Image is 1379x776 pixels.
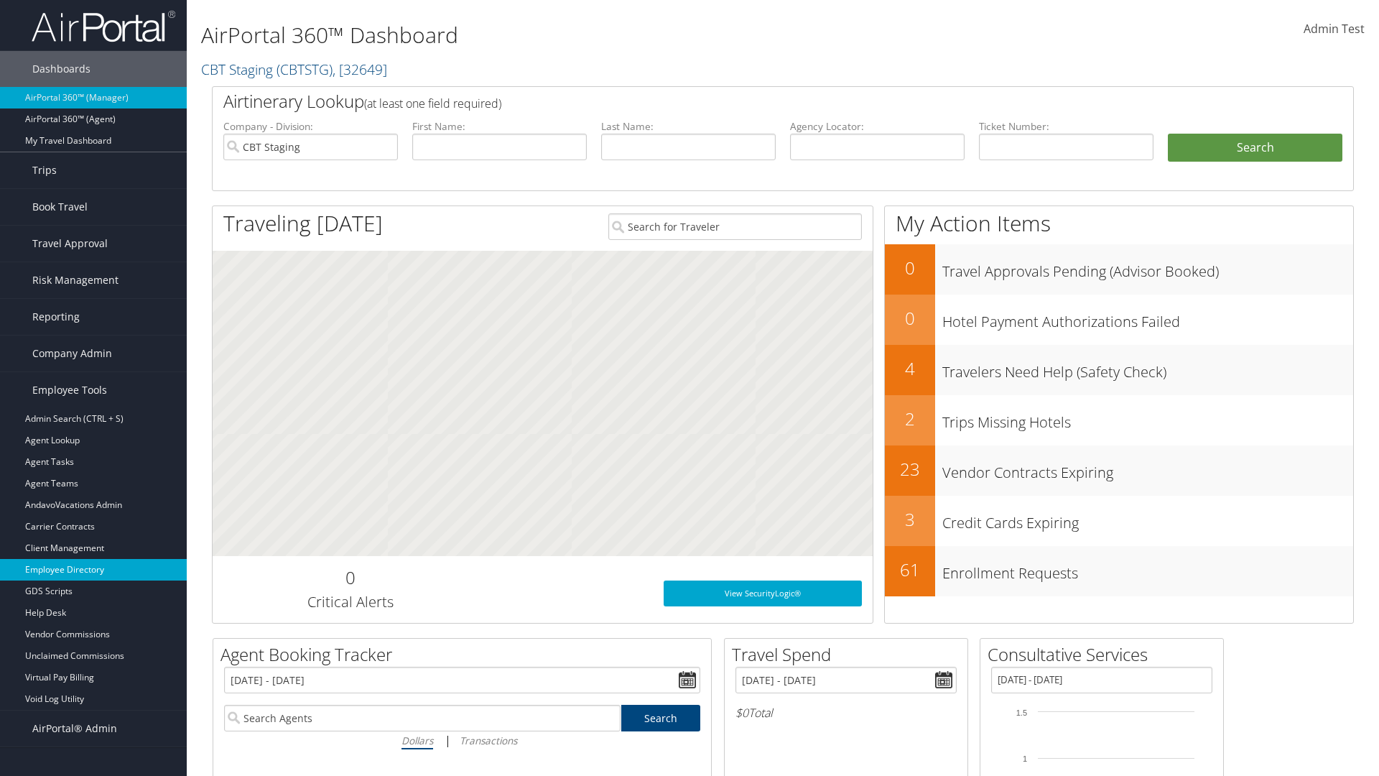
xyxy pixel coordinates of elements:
[988,642,1223,667] h2: Consultative Services
[885,507,935,532] h2: 3
[790,119,965,134] label: Agency Locator:
[32,226,108,262] span: Travel Approval
[32,336,112,371] span: Company Admin
[1168,134,1342,162] button: Search
[224,731,700,749] div: |
[223,565,477,590] h2: 0
[942,254,1353,282] h3: Travel Approvals Pending (Advisor Booked)
[735,705,957,721] h6: Total
[885,244,1353,295] a: 0Travel Approvals Pending (Advisor Booked)
[223,592,477,612] h3: Critical Alerts
[885,306,935,331] h2: 0
[277,60,333,79] span: ( CBTSTG )
[885,208,1353,239] h1: My Action Items
[885,345,1353,395] a: 4Travelers Need Help (Safety Check)
[885,546,1353,596] a: 61Enrollment Requests
[32,51,90,87] span: Dashboards
[32,372,107,408] span: Employee Tools
[885,496,1353,546] a: 3Credit Cards Expiring
[1016,708,1027,717] tspan: 1.5
[220,642,711,667] h2: Agent Booking Tracker
[942,355,1353,382] h3: Travelers Need Help (Safety Check)
[885,395,1353,445] a: 2Trips Missing Hotels
[224,705,621,731] input: Search Agents
[223,89,1248,114] h2: Airtinerary Lookup
[621,705,701,731] a: Search
[32,262,119,298] span: Risk Management
[885,445,1353,496] a: 23Vendor Contracts Expiring
[223,119,398,134] label: Company - Division:
[201,20,977,50] h1: AirPortal 360™ Dashboard
[942,556,1353,583] h3: Enrollment Requests
[223,208,383,239] h1: Traveling [DATE]
[401,734,433,747] i: Dollars
[885,295,1353,345] a: 0Hotel Payment Authorizations Failed
[32,189,88,225] span: Book Travel
[32,299,80,335] span: Reporting
[601,119,776,134] label: Last Name:
[1304,21,1365,37] span: Admin Test
[608,213,862,240] input: Search for Traveler
[942,506,1353,533] h3: Credit Cards Expiring
[942,305,1353,332] h3: Hotel Payment Authorizations Failed
[942,456,1353,483] h3: Vendor Contracts Expiring
[32,152,57,188] span: Trips
[885,256,935,280] h2: 0
[942,405,1353,433] h3: Trips Missing Hotels
[333,60,387,79] span: , [ 32649 ]
[364,96,501,111] span: (at least one field required)
[412,119,587,134] label: First Name:
[32,711,117,747] span: AirPortal® Admin
[885,457,935,481] h2: 23
[32,9,175,43] img: airportal-logo.png
[735,705,748,721] span: $0
[460,734,517,747] i: Transactions
[885,356,935,381] h2: 4
[732,642,967,667] h2: Travel Spend
[664,581,862,606] a: View SecurityLogic®
[1023,754,1027,763] tspan: 1
[885,558,935,582] h2: 61
[885,407,935,431] h2: 2
[201,60,387,79] a: CBT Staging
[1304,7,1365,52] a: Admin Test
[979,119,1153,134] label: Ticket Number:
